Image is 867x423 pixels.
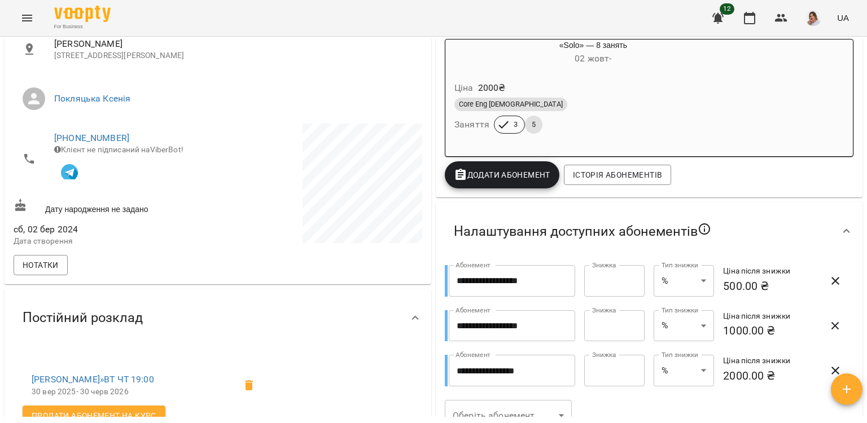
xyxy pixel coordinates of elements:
[54,93,130,104] a: Покляцька Ксенія
[507,120,524,130] span: 3
[575,53,611,64] span: 02 жовт -
[654,355,714,386] div: %
[654,265,714,297] div: %
[564,165,671,185] button: Історія абонементів
[5,289,431,347] div: Постійний розклад
[14,5,41,32] button: Menu
[454,117,489,133] h6: Заняття
[54,23,111,30] span: For Business
[454,168,550,182] span: Додати Абонемент
[235,372,262,399] span: Видалити клієнта з групи manga_Вт Чт 19-00 для курсу ВТ ЧТ 19:00 ?
[436,202,862,261] div: Налаштування доступних абонементів
[54,156,85,186] button: Клієнт підписаний на VooptyBot
[454,99,567,109] span: Core Eng [DEMOGRAPHIC_DATA]
[525,120,542,130] span: 5
[445,161,559,188] button: Додати Абонемент
[445,39,741,67] div: «Solo» — 8 занять
[23,258,59,272] span: Нотатки
[14,236,216,247] p: Дата створення
[23,309,143,327] span: Постійний розклад
[54,133,129,143] a: [PHONE_NUMBER]
[54,37,413,51] span: [PERSON_NAME]
[573,168,662,182] span: Історія абонементів
[61,164,78,181] img: Telegram
[805,10,821,26] img: d332a1c3318355be326c790ed3ba89f4.jpg
[32,374,154,385] a: [PERSON_NAME]»ВТ ЧТ 19:00
[723,265,818,277] h6: Ціна після знижки
[837,12,849,24] span: UA
[723,277,818,295] h6: 500.00 ₴
[11,196,218,217] div: Дату народження не задано
[14,223,216,236] span: сб, 02 бер 2024
[454,222,711,240] span: Налаштування доступних абонементів
[478,81,506,95] p: 2000 ₴
[723,367,818,385] h6: 2000.00 ₴
[720,3,734,15] span: 12
[833,7,853,28] button: UA
[54,6,111,22] img: Voopty Logo
[723,355,818,367] h6: Ціна після знижки
[32,386,235,398] p: 30 вер 2025 - 30 черв 2026
[654,310,714,342] div: %
[32,409,156,422] span: Продати абонемент на Курс
[445,39,741,147] button: «Solo» — 8 занять02 жовт- Ціна2000₴Core Eng [DEMOGRAPHIC_DATA]Заняття35
[698,222,711,236] svg: Якщо не обрано жодного, клієнт зможе побачити всі публічні абонементи
[54,145,183,154] span: Клієнт не підписаний на ViberBot!
[54,50,413,61] p: [STREET_ADDRESS][PERSON_NAME]
[723,322,818,340] h6: 1000.00 ₴
[14,255,68,275] button: Нотатки
[723,310,818,323] h6: Ціна після знижки
[454,80,474,96] h6: Ціна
